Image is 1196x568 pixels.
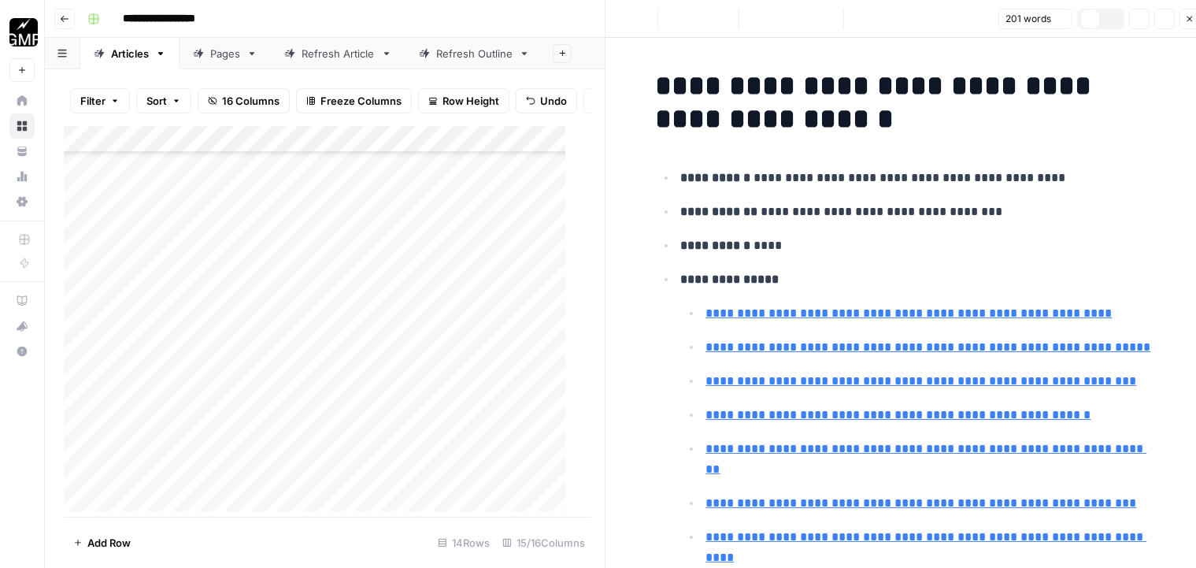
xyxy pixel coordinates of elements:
[418,88,509,113] button: Row Height
[9,18,38,46] img: Growth Marketing Pro Logo
[540,93,567,109] span: Undo
[136,88,191,113] button: Sort
[70,88,130,113] button: Filter
[9,288,35,314] a: AirOps Academy
[9,88,35,113] a: Home
[320,93,402,109] span: Freeze Columns
[9,139,35,164] a: Your Data
[9,113,35,139] a: Browse
[302,46,375,61] div: Refresh Article
[80,38,180,69] a: Articles
[146,93,167,109] span: Sort
[64,530,140,555] button: Add Row
[9,164,35,189] a: Usage
[180,38,271,69] a: Pages
[1005,12,1051,26] span: 201 words
[111,46,149,61] div: Articles
[87,535,131,551] span: Add Row
[9,13,35,52] button: Workspace: Growth Marketing Pro
[198,88,290,113] button: 16 Columns
[10,314,34,338] div: What's new?
[271,38,405,69] a: Refresh Article
[496,530,591,555] div: 15/16 Columns
[442,93,499,109] span: Row Height
[222,93,280,109] span: 16 Columns
[9,189,35,214] a: Settings
[210,46,240,61] div: Pages
[998,9,1072,29] button: 201 words
[9,339,35,364] button: Help + Support
[431,530,496,555] div: 14 Rows
[405,38,543,69] a: Refresh Outline
[296,88,412,113] button: Freeze Columns
[9,314,35,339] button: What's new?
[80,93,106,109] span: Filter
[436,46,513,61] div: Refresh Outline
[516,88,577,113] button: Undo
